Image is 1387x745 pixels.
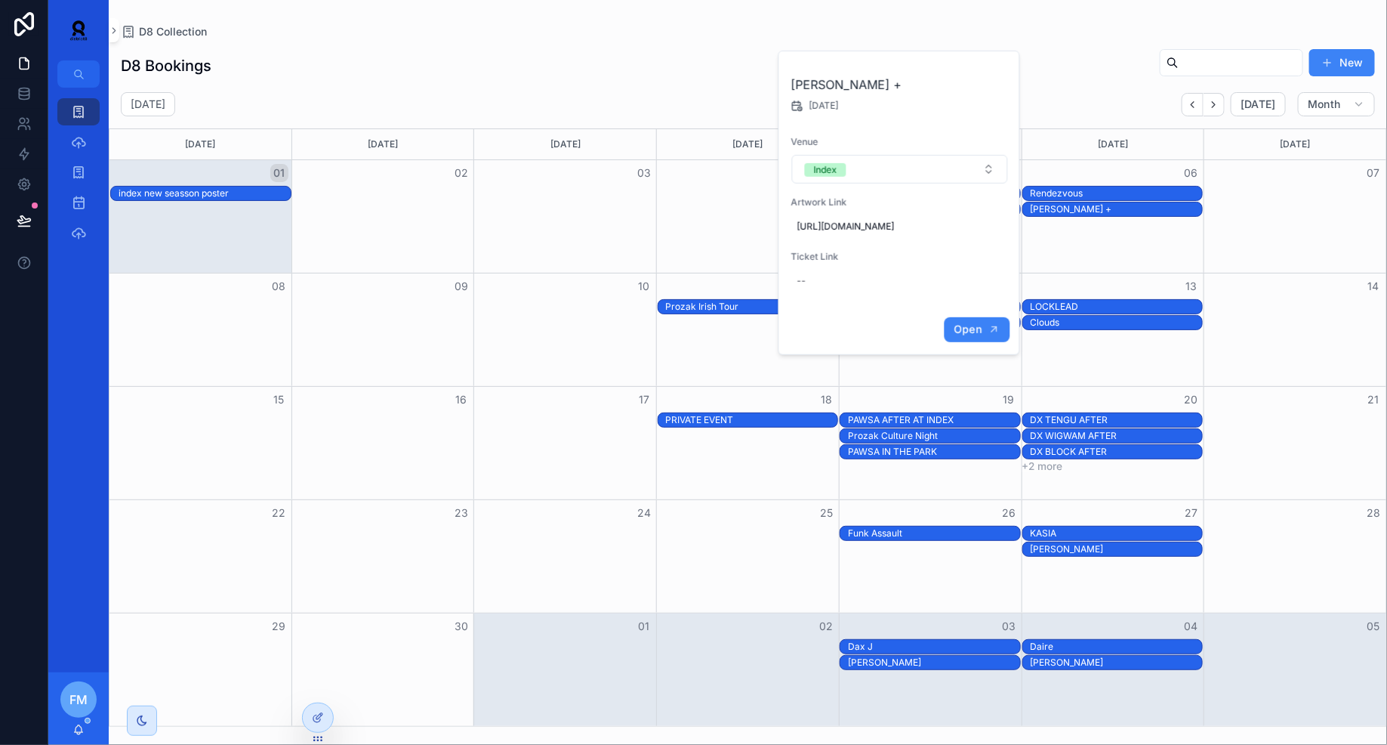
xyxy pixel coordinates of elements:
div: scrollable content [48,88,109,266]
div: [DATE] [1207,129,1384,159]
button: Month [1298,92,1375,116]
div: Prozak Irish Tour [666,300,838,314]
div: [DATE] [476,129,654,159]
div: [DATE] [659,129,837,159]
div: PAWSA IN THE PARK [848,445,1020,459]
span: FM [69,691,88,709]
button: 16 [452,391,470,409]
button: 22 [270,504,288,522]
button: 02 [817,617,835,635]
div: Dax J [848,641,1020,653]
div: [PERSON_NAME] [1031,657,1203,669]
div: [PERSON_NAME] [1031,543,1203,555]
button: 09 [452,277,470,295]
button: 14 [1364,277,1382,295]
button: [DATE] [1231,92,1286,116]
div: PAWSA AFTER AT INDEX [848,414,1020,426]
button: 06 [1182,164,1200,182]
button: 01 [635,617,653,635]
div: DX WIGWAM AFTER [1031,430,1203,442]
button: 01 [270,164,288,182]
div: index new seasson poster [119,187,291,200]
div: DX TENGU AFTER [1031,413,1203,427]
div: Month View [109,128,1387,727]
button: 26 [1000,504,1018,522]
a: Open [944,317,1009,342]
button: 21 [1364,391,1382,409]
span: Artwork Link [791,196,1009,209]
div: Paul Van Dyk [848,656,1020,669]
button: 19 [1000,391,1018,409]
button: 10 [635,277,653,295]
div: Clouds [1031,317,1203,329]
div: LOCKLEAD [1031,301,1203,313]
span: [URL][DOMAIN_NAME] [797,221,1003,233]
div: Prozak Irish Tour [666,301,838,313]
div: DX BLOCK AFTER [1031,446,1203,458]
div: -- [797,275,806,287]
div: [PERSON_NAME] + [1031,203,1203,215]
span: D8 Collection [139,24,207,39]
button: 18 [817,391,835,409]
div: index new seasson poster [119,187,291,199]
button: 04 [1182,617,1200,635]
div: Daire [1031,641,1203,653]
button: 23 [452,504,470,522]
img: App logo [60,18,97,42]
button: 05 [1364,617,1382,635]
h1: D8 Bookings [121,55,211,76]
button: 24 [635,504,653,522]
button: 30 [452,617,470,635]
div: KASIA [1031,527,1203,539]
div: PRIVATE EVENT [666,414,838,426]
button: Select Button [792,155,1008,184]
div: LOCKLEAD [1031,300,1203,314]
span: [DATE] [1241,97,1276,111]
button: 25 [817,504,835,522]
button: 28 [1364,504,1382,522]
button: 20 [1182,391,1200,409]
div: PAWSA AFTER AT INDEX [848,413,1020,427]
div: [DATE] [112,129,289,159]
div: Yousuke Yukimatsu [1031,656,1203,669]
span: Open [954,323,982,336]
button: 29 [270,617,288,635]
div: DX WIGWAM AFTER [1031,429,1203,443]
div: Rendezvous [1031,187,1203,200]
button: 03 [635,164,653,182]
span: Venue [791,136,1009,148]
span: Ticket Link [791,251,1009,263]
div: [DATE] [1025,129,1202,159]
div: PAWSA IN THE PARK [848,446,1020,458]
div: Omar + [1031,202,1203,216]
button: 17 [635,391,653,409]
button: 08 [270,277,288,295]
button: New [1309,49,1375,76]
h2: [DATE] [131,97,165,112]
div: Prozak Culture Night [848,430,1020,442]
button: 02 [452,164,470,182]
button: 03 [1000,617,1018,635]
button: 15 [270,391,288,409]
div: Funk Assault [848,527,1020,539]
div: [DATE] [294,129,472,159]
div: PRIVATE EVENT [666,413,838,427]
button: +2 more [1022,460,1063,472]
button: 07 [1364,164,1382,182]
div: DX BLOCK AFTER [1031,445,1203,459]
div: DX TENGU AFTER [1031,414,1203,426]
h2: [PERSON_NAME] + [791,76,1009,94]
div: Funk Assault [848,527,1020,540]
button: 27 [1182,504,1200,522]
div: [PERSON_NAME] [848,657,1020,669]
div: Rendezvous [1031,187,1203,199]
a: D8 Collection [121,24,207,39]
span: [DATE] [809,100,839,112]
button: Back [1182,93,1204,116]
button: 13 [1182,277,1200,295]
div: KASIA [1031,527,1203,540]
